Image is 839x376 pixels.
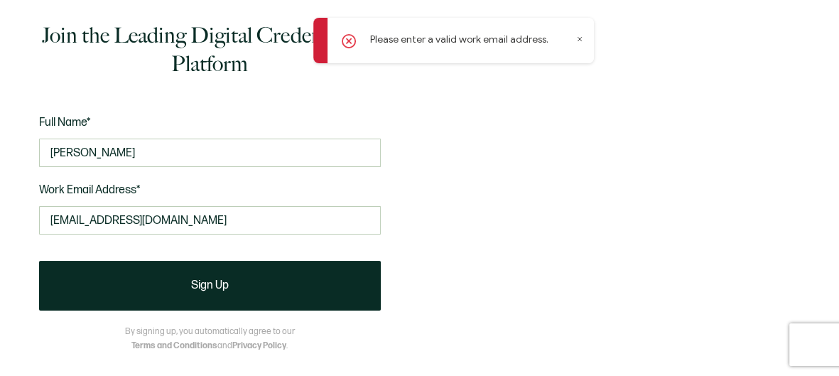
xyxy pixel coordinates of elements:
[191,280,229,291] span: Sign Up
[39,139,381,167] input: Jane Doe
[370,32,548,47] p: Please enter a valid work email address.
[39,261,381,311] button: Sign Up
[39,116,91,129] span: Full Name*
[131,340,217,351] a: Terms and Conditions
[232,340,286,351] a: Privacy Policy
[39,183,141,197] span: Work Email Address*
[39,21,381,78] h1: Join the Leading Digital Credentialing Platform
[125,325,295,353] p: By signing up, you automatically agree to our and .
[39,206,381,235] input: Enter your work email address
